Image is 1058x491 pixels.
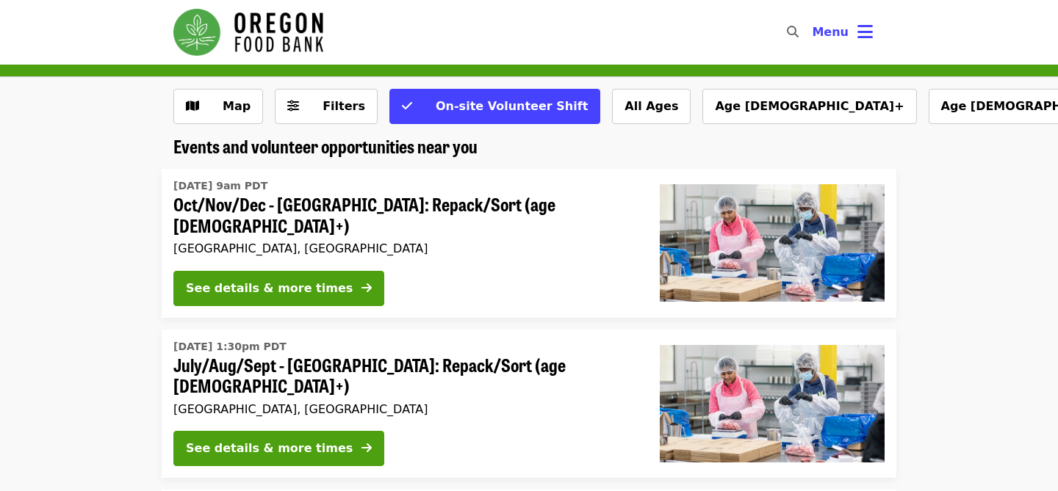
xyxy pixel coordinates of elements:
[173,271,384,306] button: See details & more times
[173,9,323,56] img: Oregon Food Bank - Home
[173,354,636,397] span: July/Aug/Sept - [GEOGRAPHIC_DATA]: Repack/Sort (age [DEMOGRAPHIC_DATA]+)
[287,99,299,113] i: sliders-h icon
[186,440,353,457] div: See details & more times
[436,99,588,113] span: On-site Volunteer Shift
[361,441,372,455] i: arrow-right icon
[223,99,251,113] span: Map
[173,89,263,124] button: Show map view
[612,89,691,124] button: All Ages
[186,99,199,113] i: map icon
[361,281,372,295] i: arrow-right icon
[812,25,849,39] span: Menu
[173,431,384,466] button: See details & more times
[402,99,412,113] i: check icon
[800,15,885,50] button: Toggle account menu
[275,89,378,124] button: Filters (0 selected)
[173,402,636,416] div: [GEOGRAPHIC_DATA], [GEOGRAPHIC_DATA]
[162,330,896,479] a: See details for "July/Aug/Sept - Beaverton: Repack/Sort (age 10+)"
[787,25,799,39] i: search icon
[807,15,819,50] input: Search
[702,89,916,124] button: Age [DEMOGRAPHIC_DATA]+
[389,89,600,124] button: On-site Volunteer Shift
[173,133,478,159] span: Events and volunteer opportunities near you
[857,21,873,43] i: bars icon
[660,184,885,302] img: Oct/Nov/Dec - Beaverton: Repack/Sort (age 10+) organized by Oregon Food Bank
[173,194,636,236] span: Oct/Nov/Dec - [GEOGRAPHIC_DATA]: Repack/Sort (age [DEMOGRAPHIC_DATA]+)
[173,241,636,255] div: [GEOGRAPHIC_DATA], [GEOGRAPHIC_DATA]
[660,345,885,462] img: July/Aug/Sept - Beaverton: Repack/Sort (age 10+) organized by Oregon Food Bank
[323,99,365,113] span: Filters
[186,280,353,297] div: See details & more times
[162,169,896,318] a: See details for "Oct/Nov/Dec - Beaverton: Repack/Sort (age 10+)"
[173,178,267,194] time: [DATE] 9am PDT
[173,339,287,354] time: [DATE] 1:30pm PDT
